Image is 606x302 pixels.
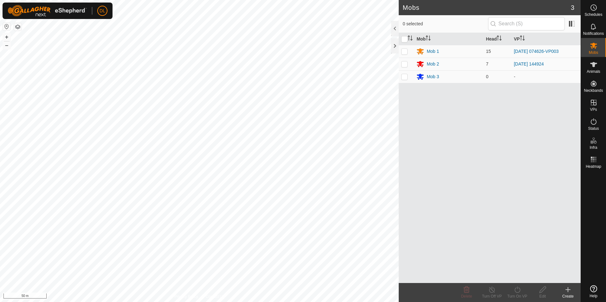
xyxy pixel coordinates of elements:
p-sorticon: Activate to sort [497,36,502,41]
span: Delete [461,294,472,299]
div: Create [555,293,581,299]
p-sorticon: Activate to sort [408,36,413,41]
button: Map Layers [14,23,22,31]
span: Heatmap [586,165,601,168]
a: [DATE] 074626-VP003 [514,49,558,54]
span: Help [590,294,597,298]
div: Mob 3 [427,73,439,80]
div: Mob 1 [427,48,439,55]
span: Mobs [589,51,598,54]
span: 0 selected [403,21,488,27]
div: Turn Off VP [479,293,505,299]
p-sorticon: Activate to sort [426,36,431,41]
div: Edit [530,293,555,299]
span: 3 [571,3,574,12]
span: Animals [587,70,600,73]
span: Schedules [584,13,602,16]
input: Search (S) [488,17,565,30]
h2: Mobs [403,4,571,11]
th: Head [483,33,511,45]
th: Mob [414,33,483,45]
div: Mob 2 [427,61,439,67]
span: VPs [590,108,597,111]
td: - [511,70,581,83]
span: 7 [486,61,488,66]
img: Gallagher Logo [8,5,87,16]
p-sorticon: Activate to sort [520,36,525,41]
a: Privacy Policy [174,294,198,299]
th: VP [511,33,581,45]
span: DL [100,8,105,14]
a: [DATE] 144924 [514,61,544,66]
button: – [3,41,10,49]
span: Neckbands [584,89,603,92]
span: Infra [590,146,597,149]
a: Contact Us [206,294,224,299]
div: Turn On VP [505,293,530,299]
span: 0 [486,74,488,79]
button: Reset Map [3,23,10,30]
span: Notifications [583,32,604,35]
a: Help [581,283,606,300]
span: Status [588,127,599,130]
span: 15 [486,49,491,54]
button: + [3,33,10,41]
